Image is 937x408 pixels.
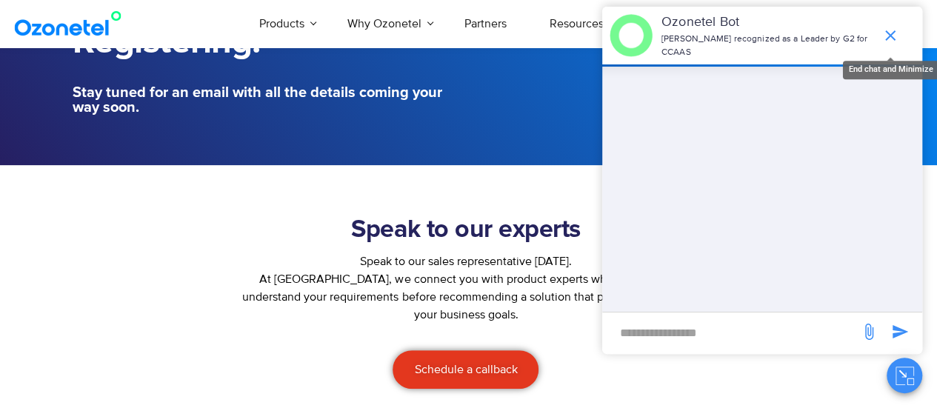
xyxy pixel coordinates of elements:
span: Schedule a callback [414,364,517,375]
h5: Stay tuned for an email with all the details coming your way soon. [73,85,461,115]
p: Ozonetel Bot [661,13,874,33]
span: send message [885,317,915,347]
div: Speak to our sales representative [DATE]. [234,253,698,270]
div: new-msg-input [610,320,853,347]
p: [PERSON_NAME] recognized as a Leader by G2 for CCAAS [661,33,874,59]
p: At [GEOGRAPHIC_DATA], we connect you with product experts who will deeply understand your require... [234,270,698,324]
span: end chat or minimize [876,21,905,50]
a: Schedule a callback [393,350,538,389]
span: send message [854,317,884,347]
button: Close chat [887,358,922,393]
h2: Speak to our experts [234,215,698,245]
img: header [610,14,653,57]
